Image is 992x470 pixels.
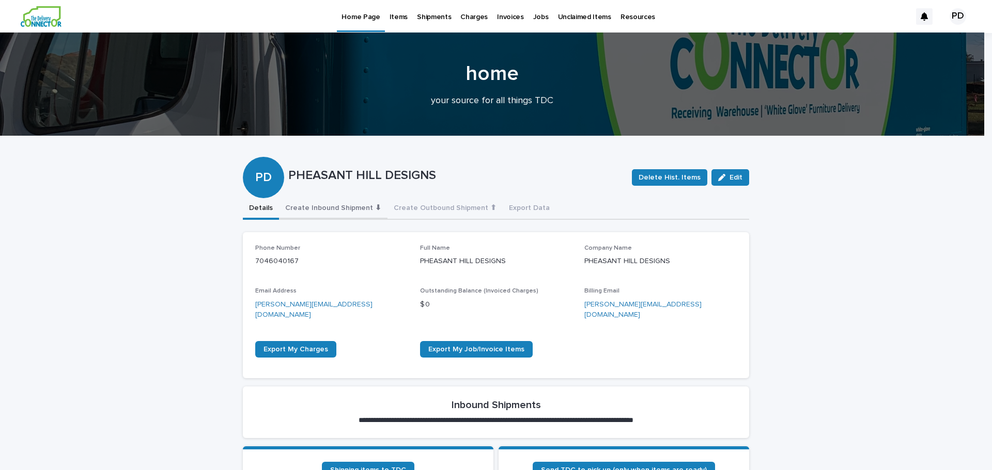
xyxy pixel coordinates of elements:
span: Email Address [255,288,297,294]
h1: home [239,61,746,86]
button: Edit [711,169,749,186]
span: Outstanding Balance (Invoiced Charges) [420,288,538,294]
span: Phone Number [255,245,300,251]
a: [PERSON_NAME][EMAIL_ADDRESS][DOMAIN_NAME] [584,301,702,319]
button: Export Data [503,198,556,220]
span: Export My Charges [263,346,328,353]
a: Export My Charges [255,341,336,358]
span: Edit [730,174,742,181]
span: Full Name [420,245,450,251]
a: 7046040167 [255,257,299,265]
button: Create Outbound Shipment ⬆ [388,198,503,220]
p: your source for all things TDC [286,95,699,107]
div: PD [243,129,284,185]
p: PHEASANT HILL DESIGNS [584,256,737,267]
img: aCWQmA6OSGG0Kwt8cj3c [21,6,61,27]
span: Delete Hist. Items [639,172,701,183]
h2: Inbound Shipments [452,399,541,411]
a: Export My Job/Invoice Items [420,341,533,358]
span: Company Name [584,245,632,251]
button: Delete Hist. Items [632,169,707,186]
a: [PERSON_NAME][EMAIL_ADDRESS][DOMAIN_NAME] [255,301,373,319]
span: Export My Job/Invoice Items [428,346,524,353]
button: Details [243,198,279,220]
p: PHEASANT HILL DESIGNS [420,256,572,267]
p: $ 0 [420,299,572,310]
p: PHEASANT HILL DESIGNS [288,168,624,183]
button: Create Inbound Shipment ⬇ [279,198,388,220]
span: Billing Email [584,288,619,294]
div: PD [950,8,966,25]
